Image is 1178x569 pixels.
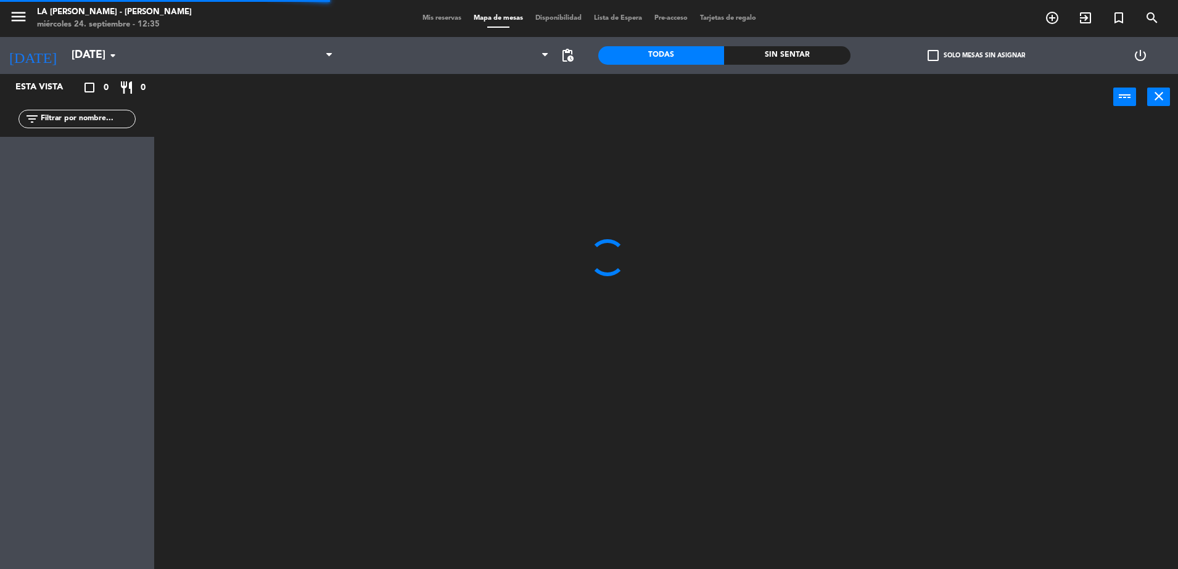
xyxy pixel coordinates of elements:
span: Tarjetas de regalo [694,15,762,22]
div: Esta vista [6,80,89,95]
span: 0 [141,81,146,95]
button: power_input [1113,88,1136,106]
i: filter_list [25,112,39,126]
span: check_box_outline_blank [928,50,939,61]
span: pending_actions [560,48,575,63]
span: Pre-acceso [648,15,694,22]
i: menu [9,7,28,26]
i: turned_in_not [1111,10,1126,25]
i: crop_square [82,80,97,95]
input: Filtrar por nombre... [39,112,135,126]
span: Disponibilidad [529,15,588,22]
label: Solo mesas sin asignar [928,50,1025,61]
i: search [1145,10,1159,25]
button: menu [9,7,28,30]
i: exit_to_app [1078,10,1093,25]
div: LA [PERSON_NAME] - [PERSON_NAME] [37,6,192,18]
div: Sin sentar [724,46,850,65]
div: miércoles 24. septiembre - 12:35 [37,18,192,31]
i: close [1151,89,1166,104]
i: restaurant [119,80,134,95]
button: close [1147,88,1170,106]
span: Mis reservas [416,15,467,22]
i: power_input [1118,89,1132,104]
div: Todas [598,46,724,65]
span: Lista de Espera [588,15,648,22]
i: add_circle_outline [1045,10,1060,25]
span: Mapa de mesas [467,15,529,22]
i: power_settings_new [1133,48,1148,63]
span: 0 [104,81,109,95]
i: arrow_drop_down [105,48,120,63]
